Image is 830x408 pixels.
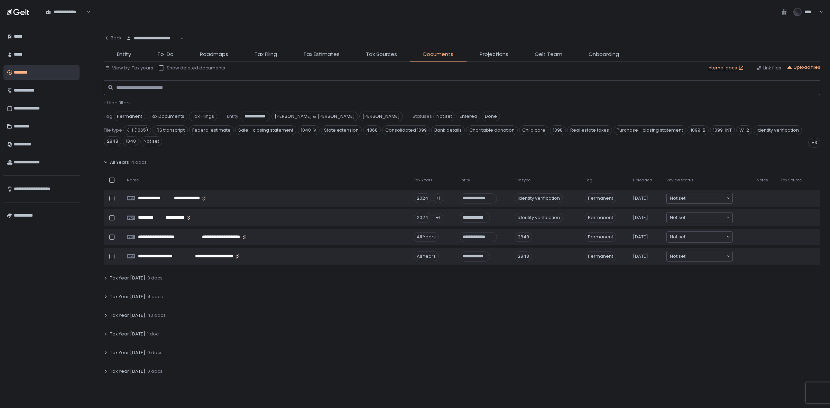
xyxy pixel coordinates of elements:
[200,50,228,58] span: Roadmaps
[685,253,726,260] input: Search for option
[614,125,686,135] span: Purchase - closing statement
[414,193,431,203] div: 2024
[515,252,532,261] div: 2848
[688,125,709,135] span: 1099-B
[153,125,188,135] span: IRS transcript
[147,275,163,281] span: 0 docs
[110,368,145,374] span: Tax Year [DATE]
[781,178,802,183] span: Tax Source
[110,350,145,356] span: Tax Year [DATE]
[585,232,616,242] span: Permanent
[433,213,443,222] div: +1
[298,125,320,135] span: 1040-V
[567,125,612,135] span: Real estate taxes
[104,35,122,41] div: Back
[382,125,430,135] span: Consolidated 1099
[127,178,139,183] span: Name
[633,253,648,259] span: [DATE]
[147,112,187,121] span: Tax Documents
[480,50,508,58] span: Projections
[808,138,820,148] div: +3
[585,252,616,261] span: Permanent
[105,65,153,71] button: View by: Tax years
[189,112,217,121] span: Tax Filings
[456,112,480,121] span: Entered
[227,113,238,120] span: Entity
[515,213,563,222] div: Identity verification
[585,213,616,222] span: Permanent
[667,212,732,223] div: Search for option
[414,178,433,183] span: Tax Years
[670,214,685,221] span: Not set
[535,50,562,58] span: Gelt Team
[363,125,381,135] span: 4868
[104,127,122,133] span: File type
[123,125,151,135] span: K-1 (1065)
[460,178,470,183] span: Entity
[117,50,131,58] span: Entity
[104,113,112,120] span: Tag
[235,125,296,135] span: Sale - closing statement
[413,113,432,120] span: Statuses
[666,178,694,183] span: Review Status
[110,312,145,319] span: Tax Year [DATE]
[433,193,443,203] div: +1
[131,159,147,165] span: 4 docs
[667,251,732,262] div: Search for option
[189,125,234,135] span: Federal estimate
[271,112,358,121] span: [PERSON_NAME] & [PERSON_NAME]
[685,214,726,221] input: Search for option
[633,178,652,183] span: Uploaded
[515,232,532,242] div: 2848
[670,234,685,240] span: Not set
[123,136,139,146] span: 1040
[41,4,90,19] div: Search for option
[147,331,159,337] span: 1 doc
[685,234,726,240] input: Search for option
[104,100,131,106] button: - Hide filters
[110,159,129,165] span: All Years
[433,112,455,121] span: Not set
[114,112,145,121] span: Permanent
[710,125,735,135] span: 1099-INT
[787,64,820,70] button: Upload files
[431,125,465,135] span: Bank details
[147,312,166,319] span: 40 docs
[519,125,548,135] span: Child care
[147,350,163,356] span: 0 docs
[685,195,726,202] input: Search for option
[104,136,121,146] span: 2848
[122,31,184,46] div: Search for option
[366,50,397,58] span: Tax Sources
[303,50,340,58] span: Tax Estimates
[140,136,162,146] span: Not set
[255,50,277,58] span: Tax Filing
[423,50,453,58] span: Documents
[110,294,145,300] span: Tax Year [DATE]
[414,232,439,242] div: All Years
[736,125,752,135] span: W-2
[147,294,163,300] span: 4 docs
[466,125,518,135] span: Charitable donation
[754,125,802,135] span: Identity verification
[633,215,648,221] span: [DATE]
[515,193,563,203] div: Identity verification
[550,125,566,135] span: 1098
[633,234,648,240] span: [DATE]
[756,65,781,71] button: Link files
[157,50,174,58] span: To-Do
[633,195,648,201] span: [DATE]
[321,125,362,135] span: State extension
[585,193,616,203] span: Permanent
[85,9,86,16] input: Search for option
[667,232,732,242] div: Search for option
[414,252,439,261] div: All Years
[414,213,431,222] div: 2024
[110,331,145,337] span: Tax Year [DATE]
[670,253,685,260] span: Not set
[670,195,685,202] span: Not set
[667,193,732,203] div: Search for option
